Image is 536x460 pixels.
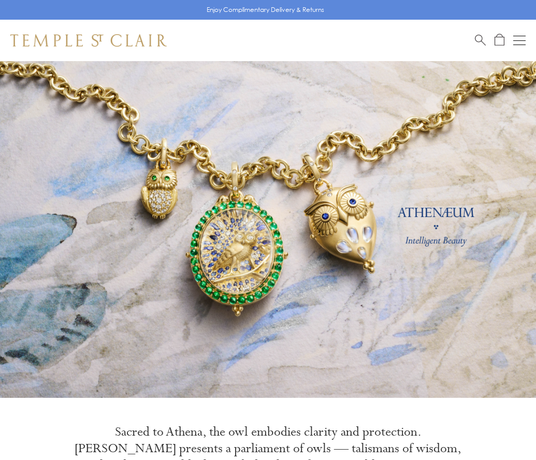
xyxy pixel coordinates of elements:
img: Temple St. Clair [10,34,167,47]
button: Open navigation [513,34,526,47]
p: Enjoy Complimentary Delivery & Returns [207,5,324,15]
a: Open Shopping Bag [495,34,504,47]
a: Search [475,34,486,47]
